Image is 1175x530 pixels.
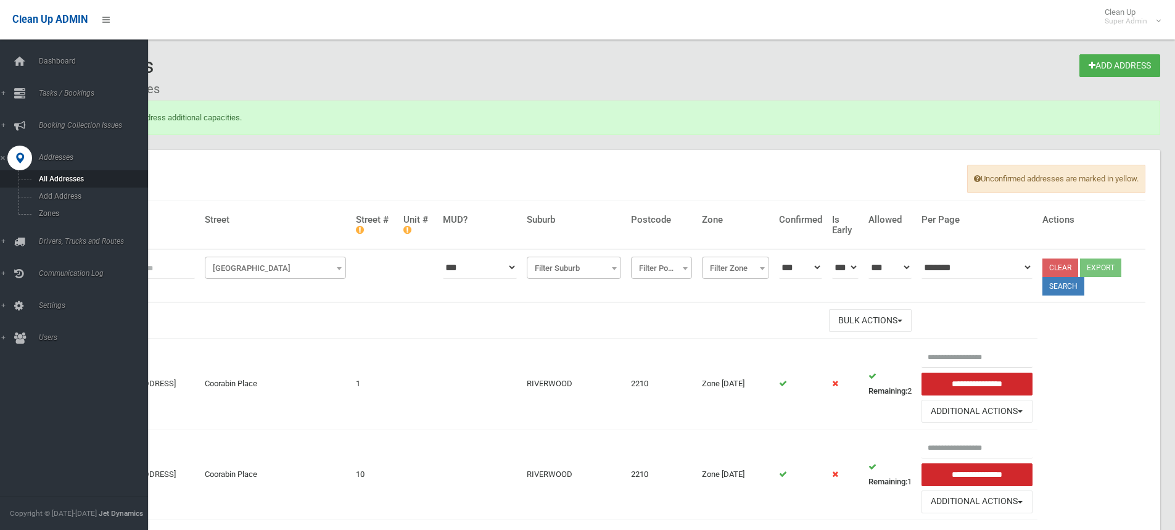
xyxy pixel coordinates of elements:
td: Zone [DATE] [697,429,774,520]
td: RIVERWOOD [522,429,626,520]
td: 2 [864,339,917,429]
button: Additional Actions [921,491,1033,513]
h4: Street # [356,215,394,235]
button: Search [1042,277,1084,296]
span: Zones [35,209,147,218]
span: Filter Postcode [631,257,692,279]
span: Filter Postcode [634,260,689,277]
td: 2210 [626,429,697,520]
h4: Unit # [403,215,433,235]
span: Filter Suburb [530,260,618,277]
span: Unconfirmed addresses are marked in yellow. [967,165,1145,193]
h4: Postcode [631,215,692,225]
td: 2210 [626,339,697,429]
td: 10 [351,429,398,520]
td: 1 [351,339,398,429]
td: Coorabin Place [200,339,351,429]
button: Bulk Actions [829,309,912,332]
span: All Addresses [35,175,147,183]
td: Zone [DATE] [697,339,774,429]
h4: Confirmed [779,215,822,225]
h4: Actions [1042,215,1141,225]
span: Settings [35,301,157,310]
h4: Per Page [921,215,1033,225]
span: Filter Street [208,260,343,277]
a: Clear [1042,259,1078,277]
strong: Remaining: [868,477,907,486]
span: Filter Street [205,257,346,279]
small: Super Admin [1105,17,1147,26]
h4: Street [205,215,346,225]
span: Clean Up ADMIN [12,14,88,25]
span: Add Address [35,192,147,201]
td: RIVERWOOD [522,339,626,429]
a: Add Address [1079,54,1160,77]
span: Clean Up [1099,7,1160,26]
div: Successfully update address additional capacities. [54,101,1160,135]
span: Tasks / Bookings [35,89,157,97]
span: Filter Zone [702,257,769,279]
h4: MUD? [443,215,517,225]
span: Addresses [35,153,157,162]
span: Copyright © [DATE]-[DATE] [10,509,97,518]
span: Users [35,333,157,342]
span: Filter Zone [705,260,766,277]
button: Export [1080,259,1121,277]
span: Dashboard [35,57,157,65]
strong: Jet Dynamics [99,509,143,518]
span: Filter Suburb [527,257,621,279]
h4: Zone [702,215,769,225]
h4: Address [105,215,195,225]
span: Drivers, Trucks and Routes [35,237,157,246]
h4: Is Early [832,215,859,235]
span: Communication Log [35,269,157,278]
td: Coorabin Place [200,429,351,520]
button: Additional Actions [921,400,1033,423]
h4: Allowed [868,215,912,225]
h4: Suburb [527,215,621,225]
span: Booking Collection Issues [35,121,157,130]
td: 1 [864,429,917,520]
strong: Remaining: [868,386,907,395]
